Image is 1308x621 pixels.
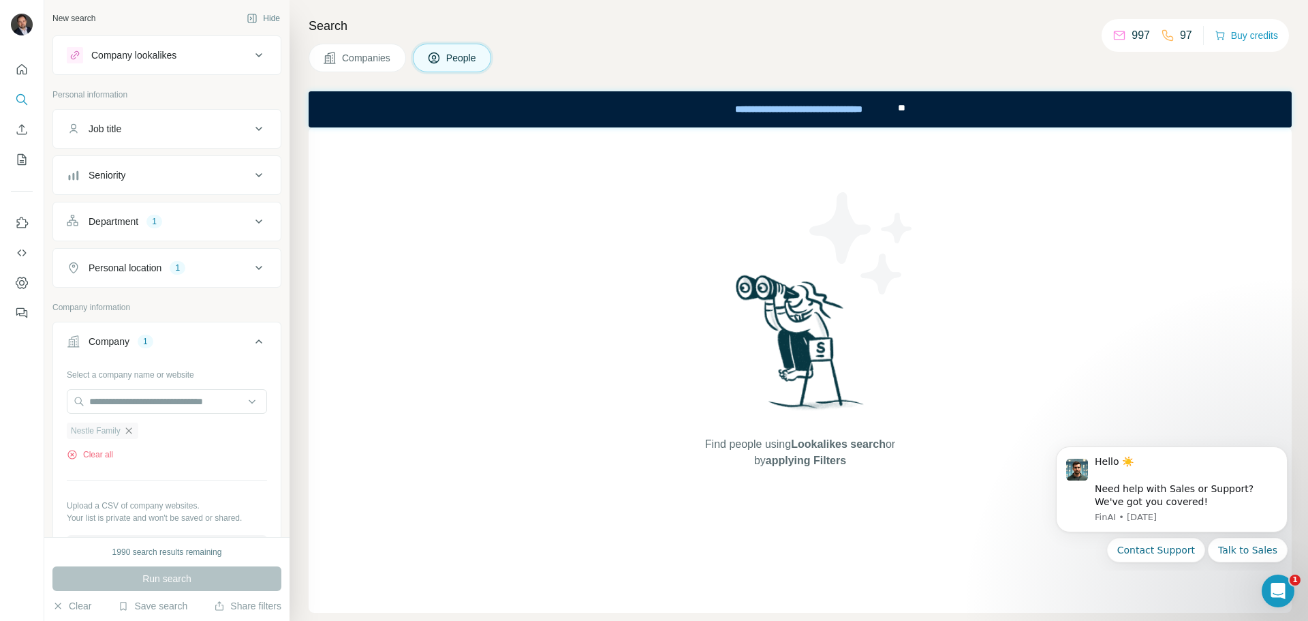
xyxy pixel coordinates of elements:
[52,599,91,613] button: Clear
[800,182,923,305] img: Surfe Illustration - Stars
[146,215,162,228] div: 1
[1132,27,1150,44] p: 997
[53,205,281,238] button: Department1
[52,12,95,25] div: New search
[342,51,392,65] span: Companies
[67,449,113,461] button: Clear all
[237,8,290,29] button: Hide
[1035,434,1308,571] iframe: Intercom notifications message
[91,48,176,62] div: Company lookalikes
[766,455,846,466] span: applying Filters
[11,271,33,295] button: Dashboard
[52,89,281,101] p: Personal information
[309,91,1292,127] iframe: Banner
[118,599,187,613] button: Save search
[691,436,909,469] span: Find people using or by
[53,325,281,363] button: Company1
[138,335,153,348] div: 1
[11,57,33,82] button: Quick start
[89,335,129,348] div: Company
[89,261,161,275] div: Personal location
[170,262,185,274] div: 1
[67,500,267,512] p: Upload a CSV of company websites.
[1215,26,1278,45] button: Buy credits
[112,546,222,558] div: 1990 search results remaining
[11,117,33,142] button: Enrich CSV
[11,147,33,172] button: My lists
[1180,27,1192,44] p: 97
[791,438,886,450] span: Lookalikes search
[11,301,33,325] button: Feedback
[53,112,281,145] button: Job title
[11,211,33,235] button: Use Surfe on LinkedIn
[11,241,33,265] button: Use Surfe API
[89,215,138,228] div: Department
[53,252,281,284] button: Personal location1
[89,168,125,182] div: Seniority
[71,425,121,437] span: Nestle Family
[67,363,267,381] div: Select a company name or website
[52,301,281,314] p: Company information
[214,599,281,613] button: Share filters
[11,14,33,35] img: Avatar
[730,271,871,423] img: Surfe Illustration - Woman searching with binoculars
[309,16,1292,35] h4: Search
[67,512,267,524] p: Your list is private and won't be saved or shared.
[11,87,33,112] button: Search
[1290,575,1301,586] span: 1
[67,535,267,560] button: Upload a list of companies
[53,39,281,72] button: Company lookalikes
[53,159,281,192] button: Seniority
[89,122,121,136] div: Job title
[446,51,478,65] span: People
[1262,575,1294,607] iframe: Intercom live chat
